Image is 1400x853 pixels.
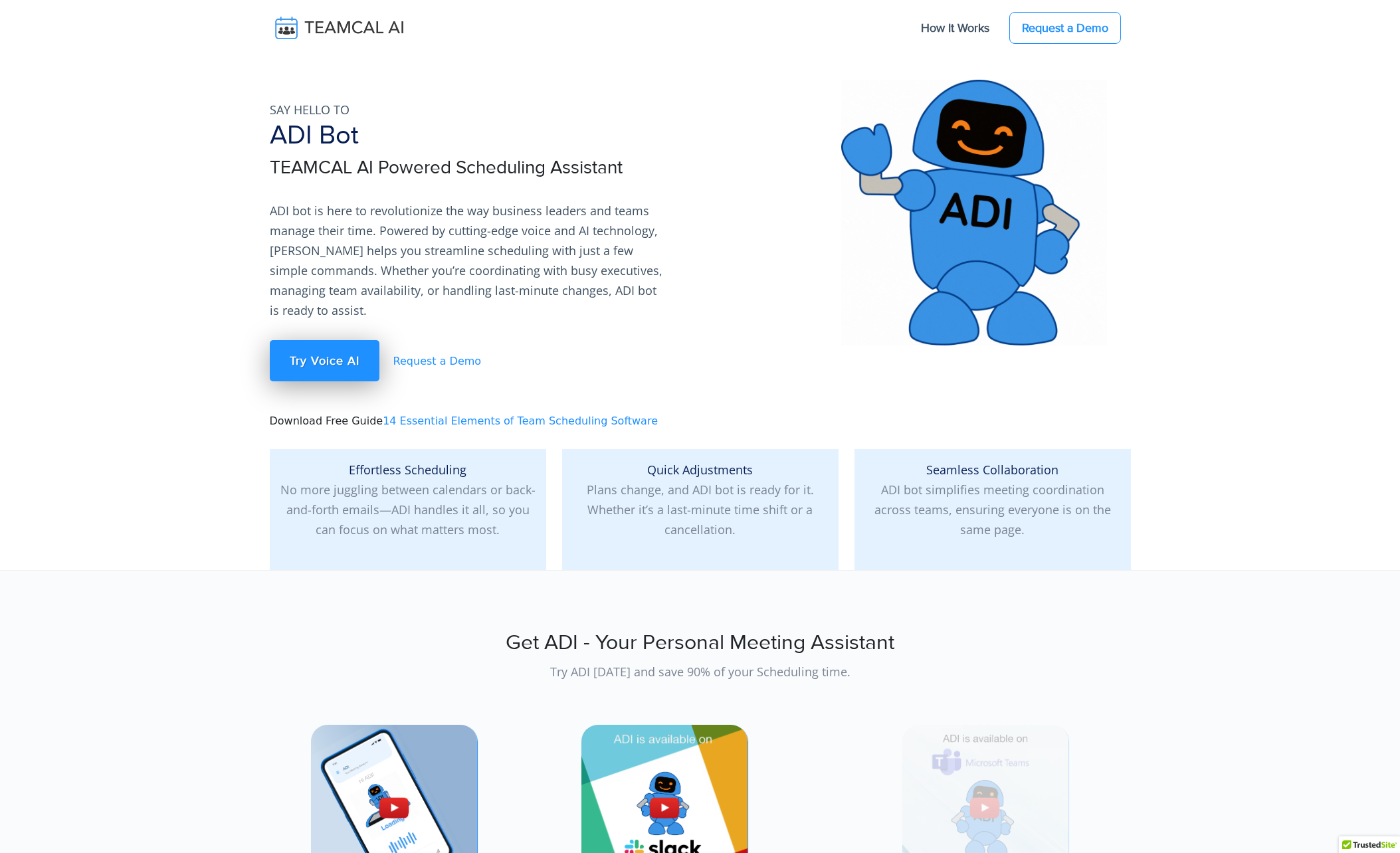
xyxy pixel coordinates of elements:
a: 14 Essential Elements of Team Scheduling Software [383,415,658,427]
img: pic [841,80,1107,345]
p: SAY HELLO TO [270,100,668,120]
h1: ADI Bot [270,120,765,151]
a: Try Voice AI [270,340,379,381]
p: No more juggling between calendars or back-and-forth emails—ADI handles it all, so you can focus ... [280,460,536,539]
p: Plans change, and ADI bot is ready for it. Whether it’s a last-minute time shift or a cancellation. [573,460,828,539]
span: Seamless Collaboration [926,462,1058,478]
p: Try ADI [DATE] and save 90% of your Scheduling time. [270,662,1131,681]
span: Quick Adjustments [647,462,753,478]
p: ADI bot simplifies meeting coordination across teams, ensuring everyone is on the same page. [865,460,1120,539]
a: How It Works [908,14,1003,42]
a: Request a Demo [383,355,482,367]
span: Effortless Scheduling [349,462,466,478]
a: Request a Demo [1009,12,1121,44]
h3: TEAMCAL AI Powered Scheduling Assistant [270,157,765,179]
h2: Get ADI - Your Personal Meeting Assistant [270,630,1131,656]
p: ADI bot is here to revolutionize the way business leaders and teams manage their time. Powered by... [270,201,668,320]
div: Download Free Guide [262,80,773,429]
